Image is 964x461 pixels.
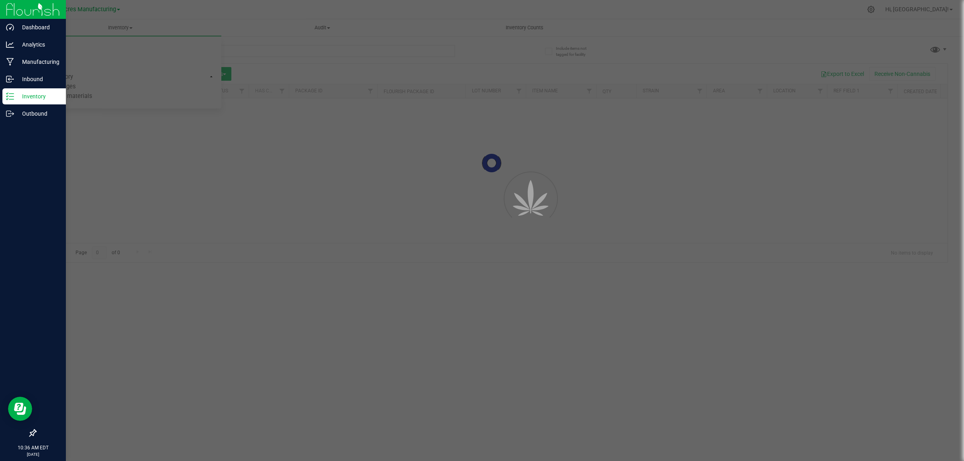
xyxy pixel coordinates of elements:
[6,58,14,66] inline-svg: Manufacturing
[14,92,62,101] p: Inventory
[8,397,32,421] iframe: Resource center
[14,40,62,49] p: Analytics
[14,57,62,67] p: Manufacturing
[6,75,14,83] inline-svg: Inbound
[14,74,62,84] p: Inbound
[14,109,62,118] p: Outbound
[6,23,14,31] inline-svg: Dashboard
[6,92,14,100] inline-svg: Inventory
[6,41,14,49] inline-svg: Analytics
[14,22,62,32] p: Dashboard
[6,110,14,118] inline-svg: Outbound
[4,451,62,457] p: [DATE]
[4,444,62,451] p: 10:36 AM EDT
